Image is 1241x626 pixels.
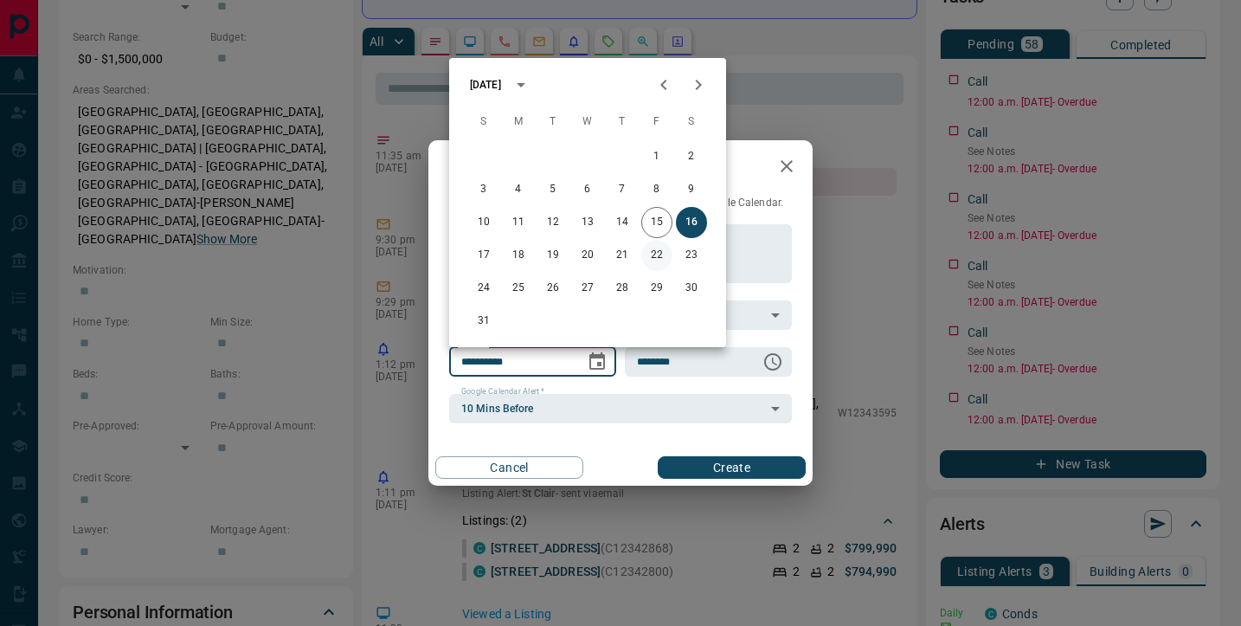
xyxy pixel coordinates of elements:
button: Previous month [646,68,681,102]
button: 19 [537,240,569,271]
div: [DATE] [470,77,501,93]
button: 3 [468,174,499,205]
button: 10 [468,207,499,238]
button: 8 [641,174,672,205]
button: Next month [681,68,716,102]
button: 1 [641,141,672,172]
button: 31 [468,306,499,337]
label: Time [637,339,659,351]
button: 6 [572,174,603,205]
button: 5 [537,174,569,205]
label: Date [461,339,483,351]
button: 7 [607,174,638,205]
button: 24 [468,273,499,304]
button: 15 [641,207,672,238]
label: Google Calendar Alert [461,386,544,397]
div: 10 Mins Before [449,394,792,423]
span: Monday [503,105,534,139]
button: 11 [503,207,534,238]
button: 27 [572,273,603,304]
span: Saturday [676,105,707,139]
button: 26 [537,273,569,304]
button: 25 [503,273,534,304]
button: 20 [572,240,603,271]
button: 29 [641,273,672,304]
button: 14 [607,207,638,238]
button: calendar view is open, switch to year view [506,70,536,100]
span: Wednesday [572,105,603,139]
button: 18 [503,240,534,271]
button: 21 [607,240,638,271]
button: 30 [676,273,707,304]
button: 4 [503,174,534,205]
span: Friday [641,105,672,139]
span: Sunday [468,105,499,139]
button: 9 [676,174,707,205]
button: Create [658,456,806,479]
button: 16 [676,207,707,238]
button: 12 [537,207,569,238]
span: Tuesday [537,105,569,139]
button: Choose date, selected date is Aug 16, 2025 [580,345,614,379]
button: 22 [641,240,672,271]
h2: New Task [428,140,546,196]
button: 23 [676,240,707,271]
button: Choose time, selected time is 6:00 AM [756,345,790,379]
span: Thursday [607,105,638,139]
button: Cancel [435,456,583,479]
button: 17 [468,240,499,271]
button: 28 [607,273,638,304]
button: 13 [572,207,603,238]
button: 2 [676,141,707,172]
